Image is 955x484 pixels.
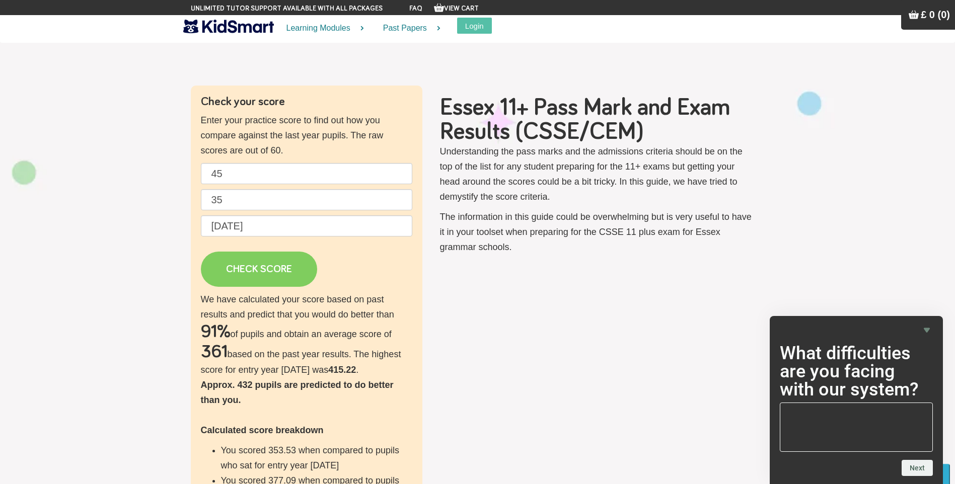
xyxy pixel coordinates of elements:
[201,322,231,342] h2: 91%
[221,443,412,473] li: You scored 353.53 when compared to pupils who sat for entry year [DATE]
[191,4,383,14] span: Unlimited tutor support available with all packages
[909,10,919,20] img: Your items in the shopping basket
[434,5,479,12] a: View Cart
[921,9,950,20] span: £ 0 (0)
[183,18,274,35] img: KidSmart logo
[328,365,356,375] b: 415.22
[921,324,933,336] button: Hide survey
[201,425,324,435] b: Calculated score breakdown
[201,189,412,210] input: Maths raw score
[780,344,933,398] h2: What difficulties are you facing with our system?
[371,15,447,42] a: Past Papers
[434,3,444,13] img: Your items in the shopping basket
[440,209,755,255] p: The information in this guide could be overwhelming but is very useful to have it in your toolset...
[440,144,755,204] p: Understanding the pass marks and the admissions criteria should be on the top of the list for any...
[201,342,228,362] h2: 361
[274,15,371,42] a: Learning Modules
[201,252,317,287] a: CHECK SCORE
[201,96,412,108] h4: Check your score
[201,163,412,184] input: English raw score
[902,460,933,476] button: Next question
[780,324,933,476] div: What difficulties are you facing with our system?
[457,18,492,34] button: Login
[440,96,755,144] h1: Essex 11+ Pass Mark and Exam Results (CSSE/CEM)
[201,215,412,236] input: Date of birth (d/m/y) e.g. 27/12/2007
[409,5,422,12] a: FAQ
[201,113,412,158] p: Enter your practice score to find out how you compare against the last year pupils. The raw score...
[780,402,933,452] textarea: What difficulties are you facing with our system?
[201,380,394,405] b: Approx. 432 pupils are predicted to do better than you.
